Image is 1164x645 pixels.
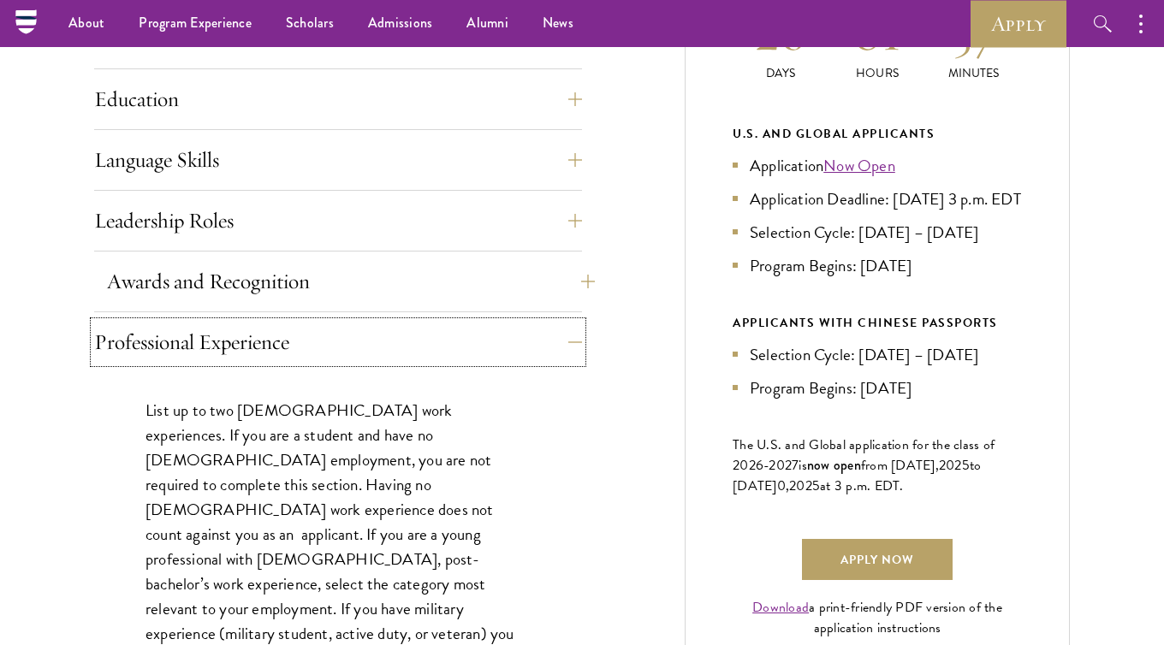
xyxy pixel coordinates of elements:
p: Minutes [925,64,1022,82]
span: 0 [777,476,786,496]
div: APPLICANTS WITH CHINESE PASSPORTS [733,312,1022,334]
span: is [799,455,807,476]
span: at 3 p.m. EDT. [820,476,904,496]
span: 202 [789,476,812,496]
li: Selection Cycle: [DATE] – [DATE] [733,220,1022,245]
span: 7 [792,455,799,476]
div: U.S. and Global Applicants [733,123,1022,145]
a: Apply Now [802,539,953,580]
span: 6 [756,455,763,476]
button: Professional Experience [94,322,582,363]
span: -202 [763,455,792,476]
span: now open [807,455,861,475]
li: Program Begins: [DATE] [733,376,1022,400]
li: Program Begins: [DATE] [733,253,1022,278]
span: to [DATE] [733,455,981,496]
li: Selection Cycle: [DATE] – [DATE] [733,342,1022,367]
span: 5 [812,476,820,496]
p: Hours [829,64,926,82]
button: Education [94,79,582,120]
p: Days [733,64,829,82]
span: The U.S. and Global application for the class of 202 [733,435,995,476]
li: Application Deadline: [DATE] 3 p.m. EDT [733,186,1022,211]
button: Leadership Roles [94,200,582,241]
span: from [DATE], [861,455,939,476]
span: 202 [939,455,962,476]
span: 5 [962,455,970,476]
li: Application [733,153,1022,178]
button: Awards and Recognition [107,261,595,302]
button: Language Skills [94,139,582,180]
span: , [786,476,789,496]
a: Now Open [823,153,895,178]
div: a print-friendly PDF version of the application instructions [733,597,1022,638]
a: Download [752,597,809,618]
